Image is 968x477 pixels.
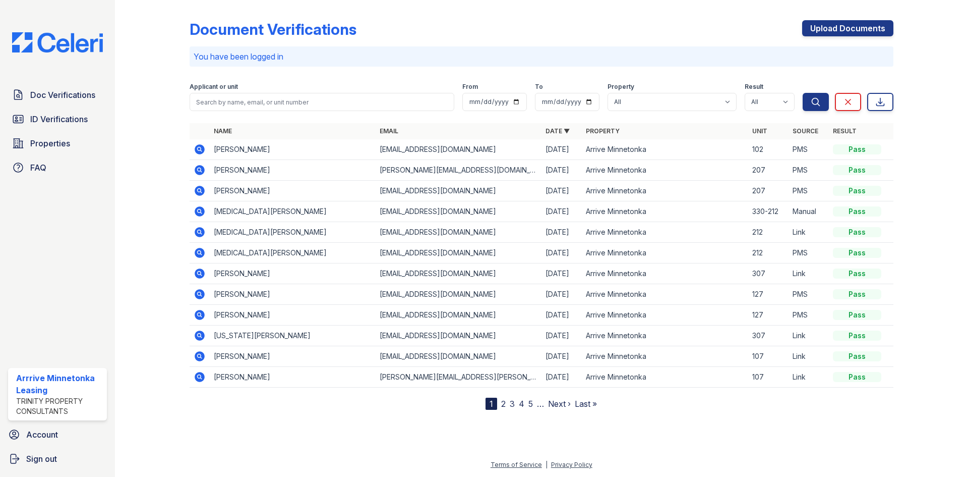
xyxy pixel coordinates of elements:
[582,326,748,346] td: Arrive Minnetonka
[541,181,582,201] td: [DATE]
[26,429,58,441] span: Account
[376,160,541,181] td: [PERSON_NAME][EMAIL_ADDRESS][DOMAIN_NAME]
[541,222,582,243] td: [DATE]
[380,127,398,135] a: Email
[833,269,881,279] div: Pass
[833,289,881,299] div: Pass
[190,20,356,38] div: Document Verifications
[376,181,541,201] td: [EMAIL_ADDRESS][DOMAIN_NAME]
[541,201,582,222] td: [DATE]
[833,351,881,361] div: Pass
[745,83,763,91] label: Result
[546,127,570,135] a: Date ▼
[789,160,829,181] td: PMS
[748,305,789,326] td: 127
[793,127,818,135] a: Source
[210,243,376,263] td: [MEDICAL_DATA][PERSON_NAME]
[376,305,541,326] td: [EMAIL_ADDRESS][DOMAIN_NAME]
[376,243,541,263] td: [EMAIL_ADDRESS][DOMAIN_NAME]
[582,284,748,305] td: Arrive Minnetonka
[833,372,881,382] div: Pass
[789,305,829,326] td: PMS
[541,284,582,305] td: [DATE]
[8,109,107,129] a: ID Verifications
[748,201,789,222] td: 330-212
[30,162,46,174] span: FAQ
[528,399,533,409] a: 5
[789,222,829,243] td: Link
[789,139,829,160] td: PMS
[748,263,789,284] td: 307
[546,461,548,468] div: |
[582,160,748,181] td: Arrive Minnetonka
[582,181,748,201] td: Arrive Minnetonka
[748,346,789,367] td: 107
[833,206,881,217] div: Pass
[4,449,111,469] a: Sign out
[190,93,454,111] input: Search by name, email, or unit number
[541,346,582,367] td: [DATE]
[582,243,748,263] td: Arrive Minnetonka
[16,372,103,396] div: Arrrive Minnetonka Leasing
[833,310,881,320] div: Pass
[210,284,376,305] td: [PERSON_NAME]
[376,326,541,346] td: [EMAIL_ADDRESS][DOMAIN_NAME]
[376,284,541,305] td: [EMAIL_ADDRESS][DOMAIN_NAME]
[541,243,582,263] td: [DATE]
[8,133,107,153] a: Properties
[789,243,829,263] td: PMS
[833,248,881,258] div: Pass
[789,201,829,222] td: Manual
[789,263,829,284] td: Link
[210,160,376,181] td: [PERSON_NAME]
[190,83,238,91] label: Applicant or unit
[582,201,748,222] td: Arrive Minnetonka
[582,367,748,388] td: Arrive Minnetonka
[833,331,881,341] div: Pass
[608,83,634,91] label: Property
[4,425,111,445] a: Account
[541,139,582,160] td: [DATE]
[789,284,829,305] td: PMS
[548,399,571,409] a: Next ›
[376,263,541,284] td: [EMAIL_ADDRESS][DOMAIN_NAME]
[582,346,748,367] td: Arrive Minnetonka
[551,461,592,468] a: Privacy Policy
[582,263,748,284] td: Arrive Minnetonka
[210,326,376,346] td: [US_STATE][PERSON_NAME]
[210,201,376,222] td: [MEDICAL_DATA][PERSON_NAME]
[748,222,789,243] td: 212
[376,346,541,367] td: [EMAIL_ADDRESS][DOMAIN_NAME]
[802,20,893,36] a: Upload Documents
[789,367,829,388] td: Link
[748,326,789,346] td: 307
[748,160,789,181] td: 207
[210,346,376,367] td: [PERSON_NAME]
[535,83,543,91] label: To
[541,367,582,388] td: [DATE]
[582,139,748,160] td: Arrive Minnetonka
[833,165,881,175] div: Pass
[8,85,107,105] a: Doc Verifications
[376,139,541,160] td: [EMAIL_ADDRESS][DOMAIN_NAME]
[833,186,881,196] div: Pass
[16,396,103,416] div: Trinity Property Consultants
[789,346,829,367] td: Link
[376,367,541,388] td: [PERSON_NAME][EMAIL_ADDRESS][PERSON_NAME][DOMAIN_NAME]
[491,461,542,468] a: Terms of Service
[8,157,107,178] a: FAQ
[752,127,767,135] a: Unit
[4,32,111,52] img: CE_Logo_Blue-a8612792a0a2168367f1c8372b55b34899dd931a85d93a1a3d3e32e68fde9ad4.png
[833,227,881,237] div: Pass
[541,326,582,346] td: [DATE]
[210,305,376,326] td: [PERSON_NAME]
[575,399,597,409] a: Last »
[210,139,376,160] td: [PERSON_NAME]
[510,399,515,409] a: 3
[501,399,506,409] a: 2
[586,127,620,135] a: Property
[748,243,789,263] td: 212
[748,139,789,160] td: 102
[376,201,541,222] td: [EMAIL_ADDRESS][DOMAIN_NAME]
